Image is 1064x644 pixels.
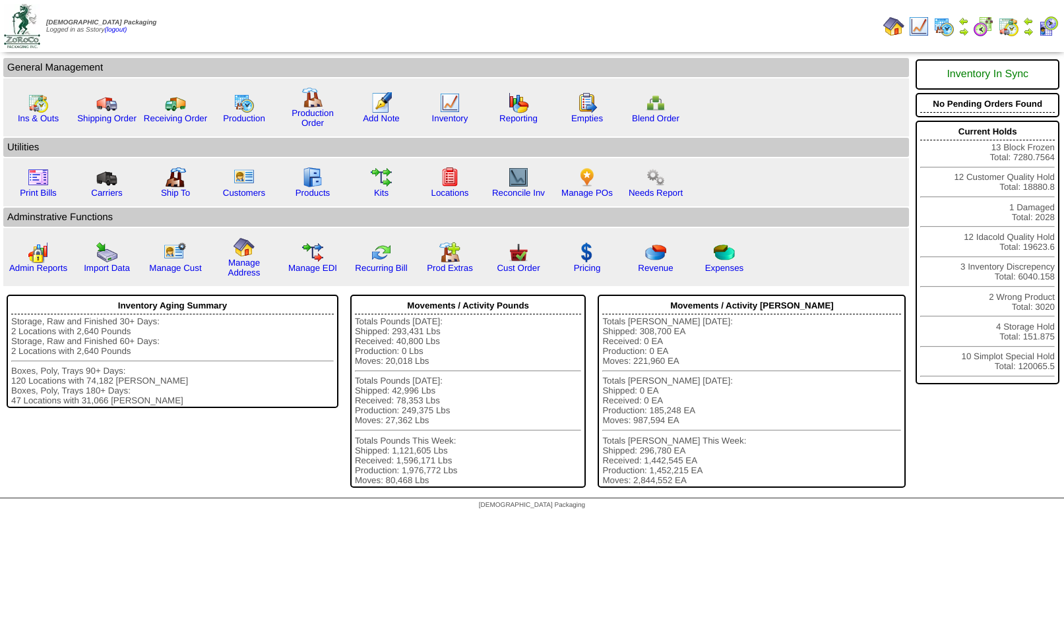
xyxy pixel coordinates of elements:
[499,113,538,123] a: Reporting
[77,113,137,123] a: Shipping Order
[144,113,207,123] a: Receiving Order
[96,167,117,188] img: truck3.gif
[492,188,545,198] a: Reconcile Inv
[104,26,127,34] a: (logout)
[302,242,323,263] img: edi.gif
[165,92,186,113] img: truck2.gif
[629,188,683,198] a: Needs Report
[427,263,473,273] a: Prod Extras
[371,242,392,263] img: reconcile.gif
[223,113,265,123] a: Production
[161,188,190,198] a: Ship To
[645,167,666,188] img: workflow.png
[998,16,1019,37] img: calendarinout.gif
[561,188,613,198] a: Manage POs
[296,188,330,198] a: Products
[439,242,460,263] img: prodextras.gif
[497,263,540,273] a: Cust Order
[571,113,603,123] a: Empties
[91,188,122,198] a: Carriers
[28,92,49,113] img: calendarinout.gif
[46,19,156,26] span: [DEMOGRAPHIC_DATA] Packaging
[302,167,323,188] img: cabinet.gif
[714,242,735,263] img: pie_chart2.png
[439,92,460,113] img: line_graph.gif
[638,263,673,273] a: Revenue
[363,113,400,123] a: Add Note
[302,87,323,108] img: factory.gif
[577,242,598,263] img: dollar.gif
[439,167,460,188] img: locations.gif
[355,263,407,273] a: Recurring Bill
[11,316,334,405] div: Storage, Raw and Finished 30+ Days: 2 Locations with 2,640 Pounds Storage, Raw and Finished 60+ D...
[632,113,679,123] a: Blend Order
[18,113,59,123] a: Ins & Outs
[11,297,334,314] div: Inventory Aging Summary
[149,263,201,273] a: Manage Cust
[973,16,994,37] img: calendarblend.gif
[223,188,265,198] a: Customers
[920,62,1055,87] div: Inventory In Sync
[508,92,529,113] img: graph.gif
[46,19,156,34] span: Logged in as Sstory
[165,167,186,188] img: factory2.gif
[602,316,901,485] div: Totals [PERSON_NAME] [DATE]: Shipped: 308,700 EA Received: 0 EA Production: 0 EA Moves: 221,960 E...
[908,16,929,37] img: line_graph.gif
[705,263,744,273] a: Expenses
[1023,16,1034,26] img: arrowleft.gif
[574,263,601,273] a: Pricing
[577,92,598,113] img: workorder.gif
[371,92,392,113] img: orders.gif
[288,263,337,273] a: Manage EDI
[20,188,57,198] a: Print Bills
[3,58,909,77] td: General Management
[577,167,598,188] img: po.png
[645,242,666,263] img: pie_chart.png
[234,167,255,188] img: customers.gif
[645,92,666,113] img: network.png
[234,237,255,258] img: home.gif
[4,4,40,48] img: zoroco-logo-small.webp
[508,167,529,188] img: line_graph2.gif
[432,113,468,123] a: Inventory
[28,167,49,188] img: invoice2.gif
[1038,16,1059,37] img: calendarcustomer.gif
[3,138,909,157] td: Utilities
[431,188,468,198] a: Locations
[920,123,1055,140] div: Current Holds
[374,188,389,198] a: Kits
[96,92,117,113] img: truck.gif
[958,26,969,37] img: arrowright.gif
[234,92,255,113] img: calendarprod.gif
[84,263,130,273] a: Import Data
[292,108,334,128] a: Production Order
[3,208,909,227] td: Adminstrative Functions
[920,96,1055,113] div: No Pending Orders Found
[355,316,582,485] div: Totals Pounds [DATE]: Shipped: 293,431 Lbs Received: 40,800 Lbs Production: 0 Lbs Moves: 20,018 L...
[371,167,392,188] img: workflow.gif
[933,16,954,37] img: calendarprod.gif
[228,258,261,278] a: Manage Address
[355,297,582,314] div: Movements / Activity Pounds
[164,242,188,263] img: managecust.png
[1023,26,1034,37] img: arrowright.gif
[883,16,904,37] img: home.gif
[602,297,901,314] div: Movements / Activity [PERSON_NAME]
[28,242,49,263] img: graph2.png
[479,502,585,509] span: [DEMOGRAPHIC_DATA] Packaging
[958,16,969,26] img: arrowleft.gif
[9,263,67,273] a: Admin Reports
[916,121,1059,384] div: 13 Block Frozen Total: 7280.7564 12 Customer Quality Hold Total: 18880.8 1 Damaged Total: 2028 12...
[508,242,529,263] img: cust_order.png
[96,242,117,263] img: import.gif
